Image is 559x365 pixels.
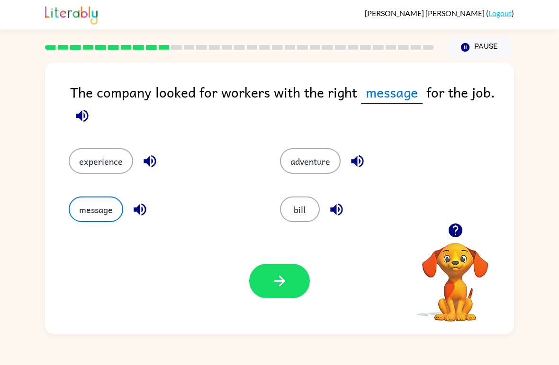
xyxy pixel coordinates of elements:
video: Your browser must support playing .mp4 files to use Literably. Please try using another browser. [408,228,503,323]
button: adventure [280,148,341,174]
button: experience [69,148,133,174]
button: bill [280,196,320,222]
span: [PERSON_NAME] [PERSON_NAME] [365,9,486,18]
button: message [69,196,123,222]
span: message [361,81,423,104]
button: Pause [445,36,514,58]
div: The company looked for workers with the right for the job. [70,81,514,129]
a: Logout [488,9,512,18]
div: ( ) [365,9,514,18]
img: Literably [45,4,98,25]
